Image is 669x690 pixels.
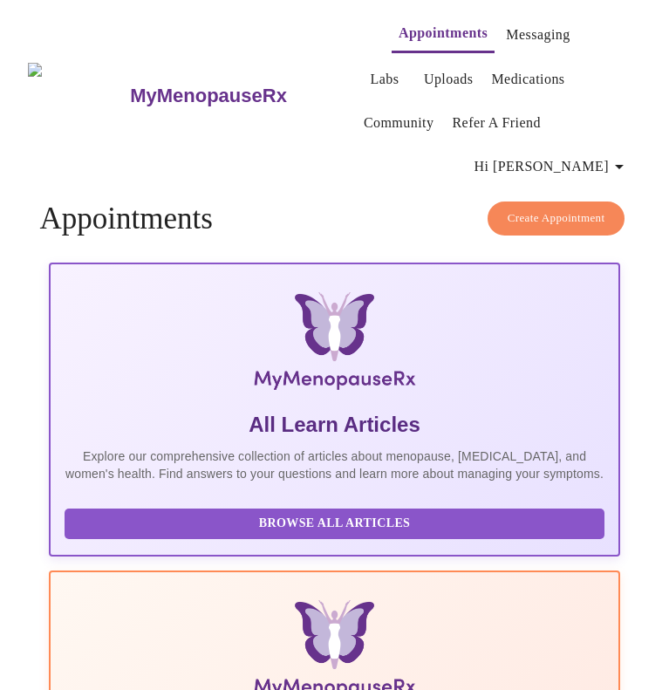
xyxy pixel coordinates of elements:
[364,111,434,135] a: Community
[65,509,605,539] button: Browse All Articles
[424,67,474,92] a: Uploads
[28,63,128,128] img: MyMenopauseRx Logo
[40,202,630,236] h4: Appointments
[506,23,570,47] a: Messaging
[65,515,610,529] a: Browse All Articles
[399,21,488,45] a: Appointments
[65,447,605,482] p: Explore our comprehensive collection of articles about menopause, [MEDICAL_DATA], and women's hea...
[508,208,605,229] span: Create Appointment
[357,62,413,97] button: Labs
[128,65,357,126] a: MyMenopauseRx
[150,292,519,397] img: MyMenopauseRx Logo
[491,67,564,92] a: Medications
[417,62,481,97] button: Uploads
[357,106,441,140] button: Community
[484,62,571,97] button: Medications
[452,111,541,135] a: Refer a Friend
[392,16,495,53] button: Appointments
[488,202,625,236] button: Create Appointment
[499,17,577,52] button: Messaging
[468,149,637,184] button: Hi [PERSON_NAME]
[65,411,605,439] h5: All Learn Articles
[130,85,287,107] h3: MyMenopauseRx
[445,106,548,140] button: Refer a Friend
[82,513,588,535] span: Browse All Articles
[370,67,399,92] a: Labs
[474,154,630,179] span: Hi [PERSON_NAME]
